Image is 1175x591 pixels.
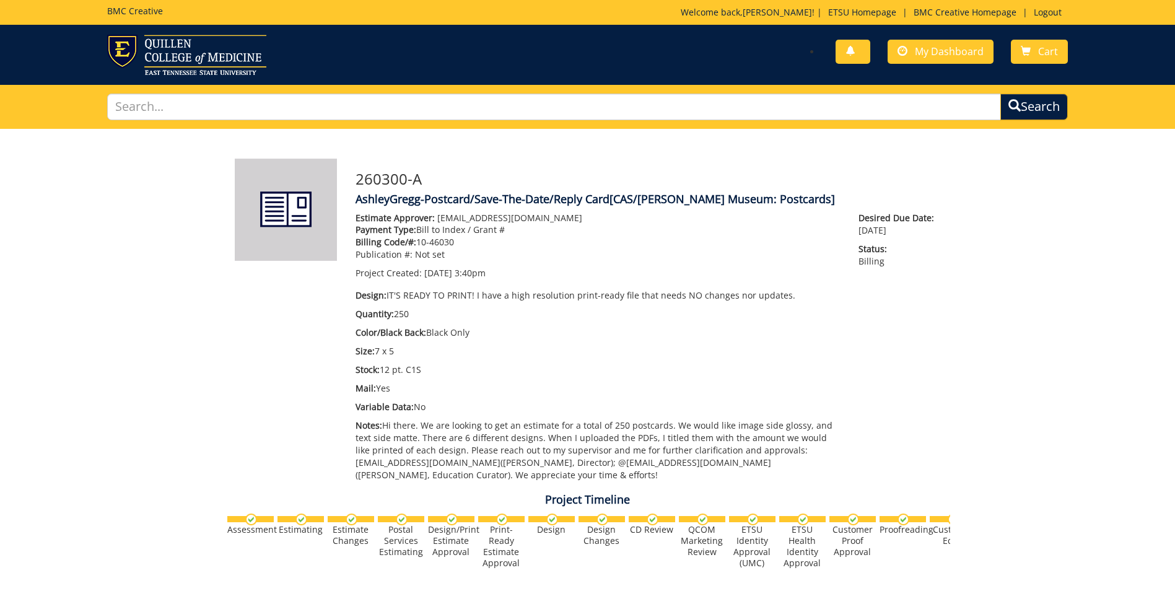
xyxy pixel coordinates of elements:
[898,514,909,525] img: checkmark
[948,514,959,525] img: checkmark
[647,514,658,525] img: checkmark
[356,289,387,301] span: Design:
[428,524,474,558] div: Design/Print Estimate Approval
[679,524,725,558] div: QCOM Marketing Review
[629,524,675,535] div: CD Review
[858,243,940,268] p: Billing
[235,159,337,261] img: Product featured image
[1000,94,1068,120] button: Search
[888,40,994,64] a: My Dashboard
[496,514,508,525] img: checkmark
[743,6,812,18] a: [PERSON_NAME]
[1038,45,1058,58] span: Cart
[356,212,435,224] span: Estimate Approver:
[346,514,357,525] img: checkmark
[356,382,841,395] p: Yes
[528,524,575,535] div: Design
[356,364,841,376] p: 12 pt. C1S
[356,236,416,248] span: Billing Code/#:
[107,35,266,75] img: ETSU logo
[747,514,759,525] img: checkmark
[1011,40,1068,64] a: Cart
[356,326,841,339] p: Black Only
[356,308,394,320] span: Quantity:
[356,289,841,302] p: IT'S READY TO PRINT! I have a high resolution print-ready file that needs NO changes nor updates.
[424,267,486,279] span: [DATE] 3:40pm
[356,308,841,320] p: 250
[858,212,940,237] p: [DATE]
[907,6,1023,18] a: BMC Creative Homepage
[356,401,414,413] span: Variable Data:
[930,524,976,546] div: Customer Edits
[546,514,558,525] img: checkmark
[609,191,835,206] span: [CAS/[PERSON_NAME] Museum: Postcards]
[729,524,775,569] div: ETSU Identity Approval (UMC)
[227,524,274,535] div: Assessment
[356,382,376,394] span: Mail:
[681,6,1068,19] p: Welcome back, ! | | |
[356,171,941,187] h3: 260300-A
[829,524,876,558] div: Customer Proof Approval
[328,524,374,546] div: Estimate Changes
[245,514,257,525] img: checkmark
[225,494,950,506] h4: Project Timeline
[356,419,382,431] span: Notes:
[1028,6,1068,18] a: Logout
[396,514,408,525] img: checkmark
[446,514,458,525] img: checkmark
[356,326,426,338] span: Color/Black Back:
[356,224,416,235] span: Payment Type:
[356,345,841,357] p: 7 x 5
[356,364,380,375] span: Stock:
[880,524,926,535] div: Proofreading
[847,514,859,525] img: checkmark
[356,267,422,279] span: Project Created:
[356,236,841,248] p: 10-46030
[277,524,324,535] div: Estimating
[415,248,445,260] span: Not set
[858,212,940,224] span: Desired Due Date:
[107,94,1001,120] input: Search...
[579,524,625,546] div: Design Changes
[378,524,424,558] div: Postal Services Estimating
[596,514,608,525] img: checkmark
[356,401,841,413] p: No
[356,212,841,224] p: [EMAIL_ADDRESS][DOMAIN_NAME]
[779,524,826,569] div: ETSU Health Identity Approval
[915,45,984,58] span: My Dashboard
[478,524,525,569] div: Print-Ready Estimate Approval
[356,248,413,260] span: Publication #:
[356,419,841,481] p: Hi there. We are looking to get an estimate for a total of 250 postcards. We would like image sid...
[295,514,307,525] img: checkmark
[356,224,841,236] p: Bill to Index / Grant #
[797,514,809,525] img: checkmark
[822,6,902,18] a: ETSU Homepage
[356,193,941,206] h4: AshleyGregg-Postcard/Save-The-Date/Reply Card
[107,6,163,15] h5: BMC Creative
[697,514,709,525] img: checkmark
[356,345,375,357] span: Size:
[858,243,940,255] span: Status:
